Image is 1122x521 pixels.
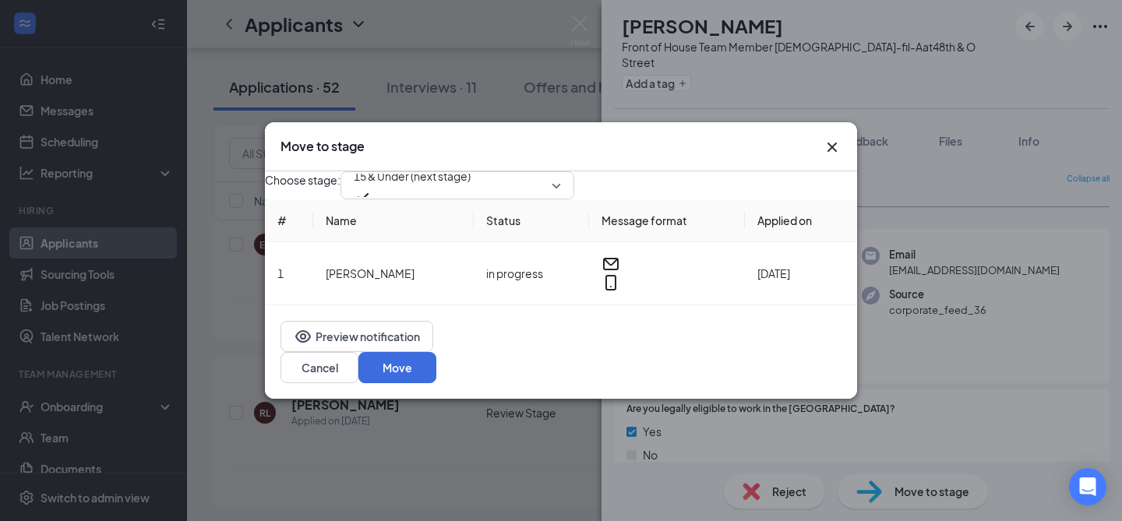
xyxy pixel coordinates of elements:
div: Open Intercom Messenger [1069,468,1106,505]
th: Status [474,199,589,242]
th: Applied on [745,199,857,242]
svg: Checkmark [354,188,372,206]
svg: Cross [823,138,841,157]
svg: Email [602,255,620,273]
td: [DATE] [745,242,857,305]
h3: Move to stage [280,138,365,155]
button: Close [823,138,841,157]
th: # [265,199,313,242]
td: in progress [474,242,589,305]
button: EyePreview notification [280,321,433,352]
svg: Eye [294,327,312,346]
span: Choose stage: [265,171,340,199]
td: [PERSON_NAME] [313,242,474,305]
svg: MobileSms [602,273,620,292]
button: Move [358,352,436,383]
span: 1 [277,266,284,280]
button: Cancel [280,352,358,383]
th: Message format [589,199,745,242]
th: Name [313,199,474,242]
span: 15 & Under (next stage) [354,164,471,188]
